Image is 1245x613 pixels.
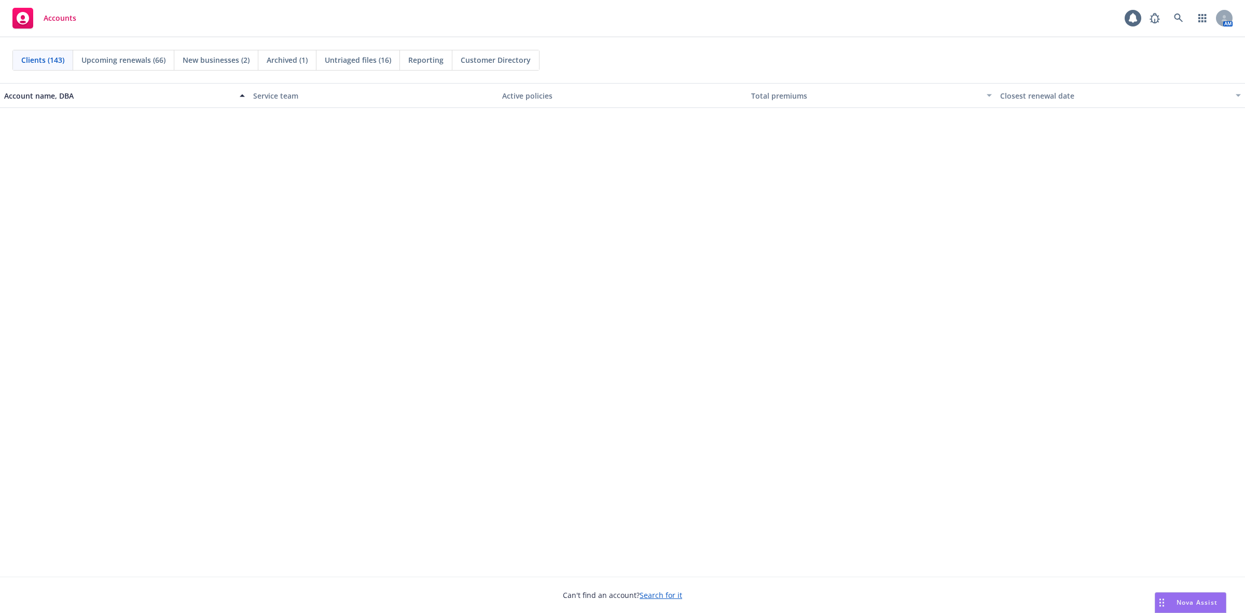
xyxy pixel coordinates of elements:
a: Accounts [8,4,80,33]
div: Active policies [502,90,743,101]
span: Customer Directory [461,55,531,65]
span: Clients (143) [21,55,64,65]
span: Reporting [408,55,444,65]
div: Total premiums [751,90,980,101]
span: New businesses (2) [183,55,250,65]
button: Total premiums [747,83,996,108]
a: Report a Bug [1144,8,1165,29]
span: Nova Assist [1177,598,1218,607]
button: Closest renewal date [996,83,1245,108]
span: Archived (1) [267,55,308,65]
button: Service team [249,83,498,108]
button: Nova Assist [1155,592,1226,613]
div: Drag to move [1155,593,1168,612]
div: Account name, DBA [4,90,233,101]
a: Search for it [640,590,682,600]
div: Closest renewal date [1000,90,1229,101]
a: Switch app [1192,8,1213,29]
div: Service team [253,90,494,101]
button: Active policies [498,83,747,108]
span: Untriaged files (16) [325,55,391,65]
span: Upcoming renewals (66) [81,55,165,65]
span: Can't find an account? [563,590,682,601]
span: Accounts [44,14,76,22]
a: Search [1168,8,1189,29]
